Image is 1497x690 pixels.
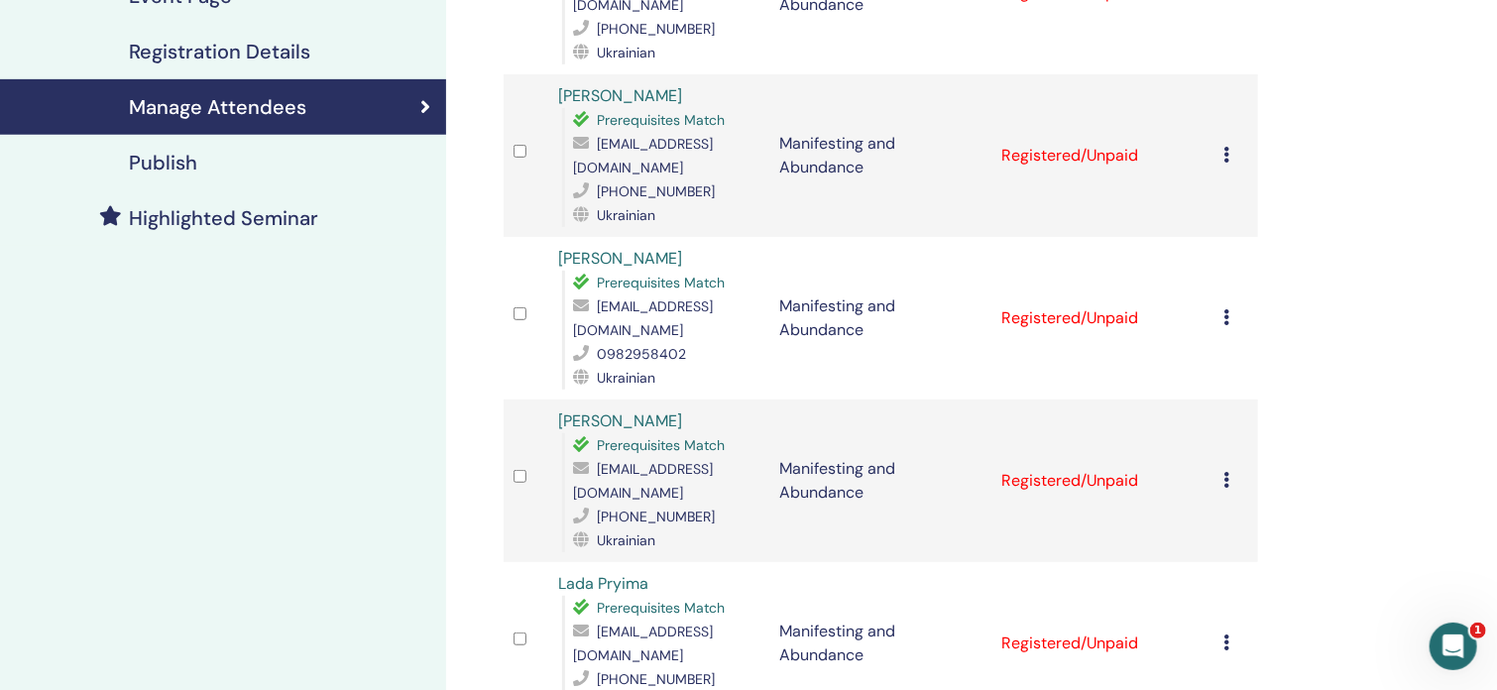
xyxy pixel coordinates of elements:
[558,85,682,106] a: [PERSON_NAME]
[129,95,306,119] h4: Manage Attendees
[129,151,197,174] h4: Publish
[558,410,682,431] a: [PERSON_NAME]
[597,508,715,525] span: [PHONE_NUMBER]
[597,182,715,200] span: [PHONE_NUMBER]
[573,623,713,664] span: [EMAIL_ADDRESS][DOMAIN_NAME]
[769,237,991,400] td: Manifesting and Abundance
[597,369,655,387] span: Ukrainian
[597,436,725,454] span: Prerequisites Match
[597,599,725,617] span: Prerequisites Match
[597,531,655,549] span: Ukrainian
[597,345,686,363] span: 0982958402
[597,44,655,61] span: Ukrainian
[597,670,715,688] span: [PHONE_NUMBER]
[129,206,318,230] h4: Highlighted Seminar
[558,573,648,594] a: Lada Pryima
[573,460,713,502] span: [EMAIL_ADDRESS][DOMAIN_NAME]
[597,206,655,224] span: Ukrainian
[129,40,310,63] h4: Registration Details
[1470,623,1486,638] span: 1
[597,20,715,38] span: [PHONE_NUMBER]
[1430,623,1477,670] iframe: Intercom live chat
[573,297,713,339] span: [EMAIL_ADDRESS][DOMAIN_NAME]
[558,248,682,269] a: [PERSON_NAME]
[769,400,991,562] td: Manifesting and Abundance
[769,74,991,237] td: Manifesting and Abundance
[597,111,725,129] span: Prerequisites Match
[597,274,725,291] span: Prerequisites Match
[573,135,713,176] span: [EMAIL_ADDRESS][DOMAIN_NAME]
